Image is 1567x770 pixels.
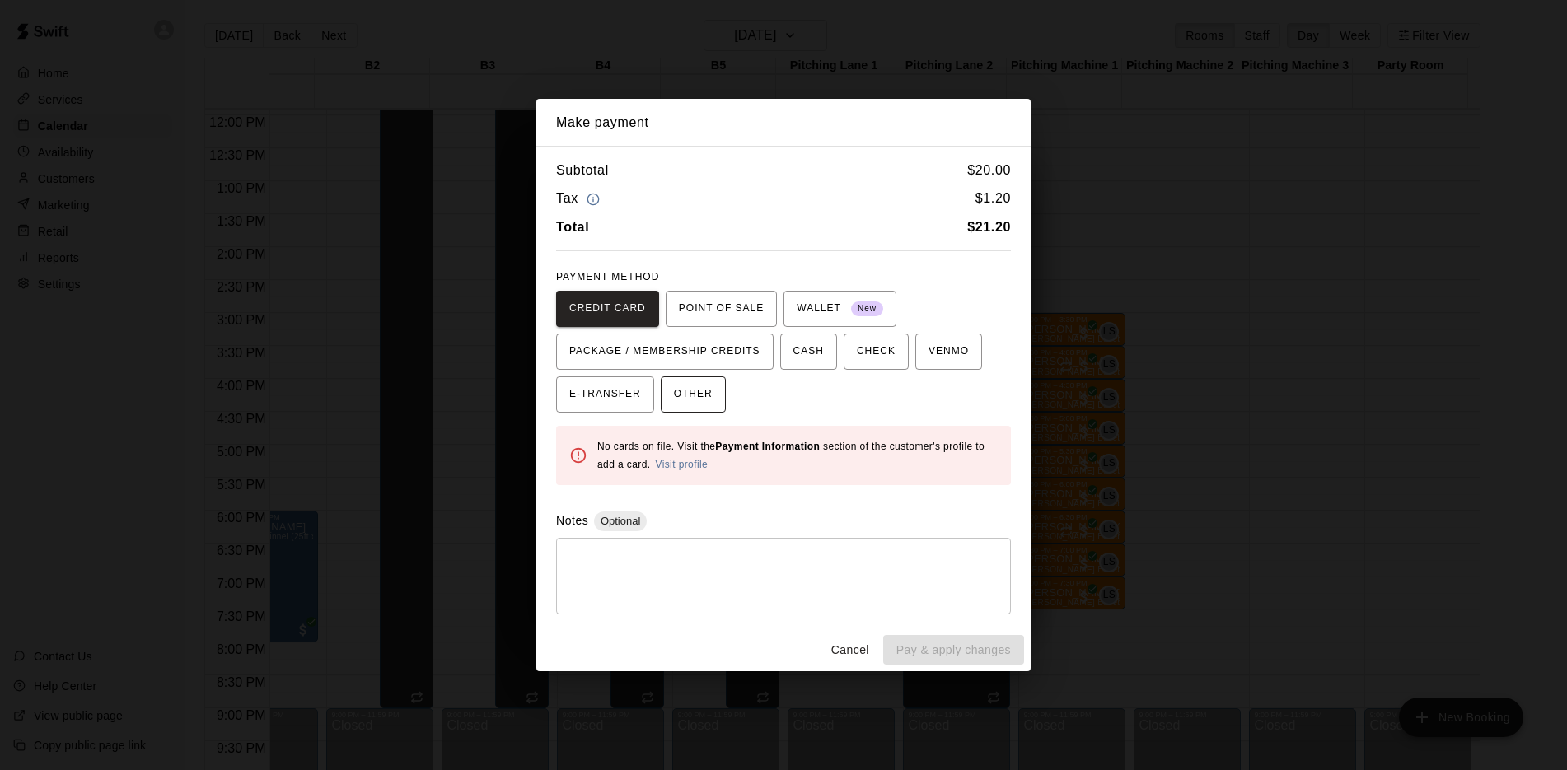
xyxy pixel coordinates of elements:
span: VENMO [929,338,969,365]
label: Notes [556,514,588,527]
b: Payment Information [715,441,820,452]
span: CASH [793,338,824,365]
span: Optional [594,515,647,527]
button: CREDIT CARD [556,291,659,327]
span: E-TRANSFER [569,381,641,408]
span: CHECK [857,338,896,365]
h6: Tax [556,188,604,210]
h2: Make payment [536,99,1031,147]
span: POINT OF SALE [679,296,764,322]
span: PAYMENT METHOD [556,271,659,282]
span: New [851,298,883,320]
h6: $ 20.00 [967,160,1011,181]
button: E-TRANSFER [556,376,654,413]
button: WALLET New [783,291,896,327]
a: Visit profile [655,459,708,470]
span: No cards on file. Visit the section of the customer's profile to add a card. [597,441,985,470]
button: PACKAGE / MEMBERSHIP CREDITS [556,334,774,370]
span: CREDIT CARD [569,296,646,322]
button: OTHER [661,376,726,413]
h6: Subtotal [556,160,609,181]
b: $ 21.20 [967,220,1011,234]
button: VENMO [915,334,982,370]
button: POINT OF SALE [666,291,777,327]
b: Total [556,220,589,234]
span: OTHER [674,381,713,408]
button: CASH [780,334,837,370]
span: WALLET [797,296,883,322]
h6: $ 1.20 [975,188,1011,210]
button: CHECK [844,334,909,370]
span: PACKAGE / MEMBERSHIP CREDITS [569,338,760,365]
button: Cancel [824,635,877,665]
